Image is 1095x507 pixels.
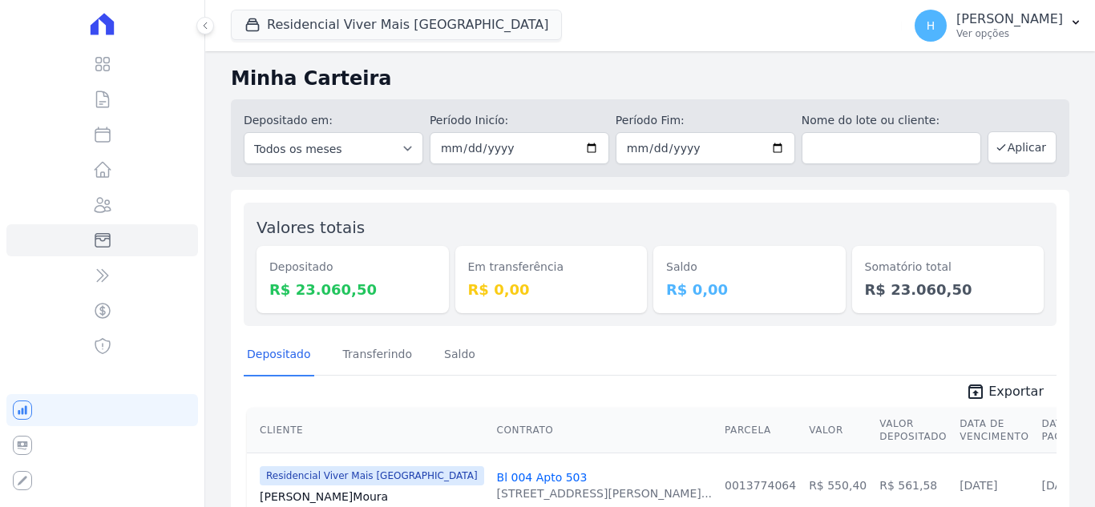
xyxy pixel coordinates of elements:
a: Depositado [244,335,314,376]
a: 0013774064 [725,479,796,492]
label: Período Fim: [616,112,795,129]
a: Saldo [441,335,479,376]
th: Valor [802,408,873,453]
i: unarchive [966,382,985,401]
dt: Saldo [666,259,833,276]
dt: Em transferência [468,259,635,276]
div: [STREET_ADDRESS][PERSON_NAME]... [497,485,712,501]
dd: R$ 23.060,50 [269,279,436,300]
th: Parcela [718,408,802,453]
label: Valores totais [257,218,365,237]
button: Aplicar [988,131,1057,163]
th: Valor Depositado [873,408,953,453]
dd: R$ 0,00 [666,279,833,300]
a: [DATE] [960,479,997,492]
dd: R$ 0,00 [468,279,635,300]
h2: Minha Carteira [231,64,1069,93]
th: Cliente [247,408,491,453]
a: [DATE] [1042,479,1080,492]
dt: Depositado [269,259,436,276]
dd: R$ 23.060,50 [865,279,1032,300]
span: Exportar [988,382,1044,401]
th: Contrato [491,408,718,453]
a: Bl 004 Apto 503 [497,471,588,484]
label: Depositado em: [244,114,333,127]
button: Residencial Viver Mais [GEOGRAPHIC_DATA] [231,10,562,40]
a: Transferindo [340,335,416,376]
label: Nome do lote ou cliente: [802,112,981,129]
button: H [PERSON_NAME] Ver opções [902,3,1095,48]
a: unarchive Exportar [953,382,1057,404]
span: H [927,20,935,31]
label: Período Inicío: [430,112,609,129]
th: Data de Vencimento [953,408,1035,453]
a: [PERSON_NAME]Moura [260,489,484,505]
dt: Somatório total [865,259,1032,276]
span: Residencial Viver Mais [GEOGRAPHIC_DATA] [260,466,484,485]
p: Ver opções [956,27,1063,40]
p: [PERSON_NAME] [956,11,1063,27]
